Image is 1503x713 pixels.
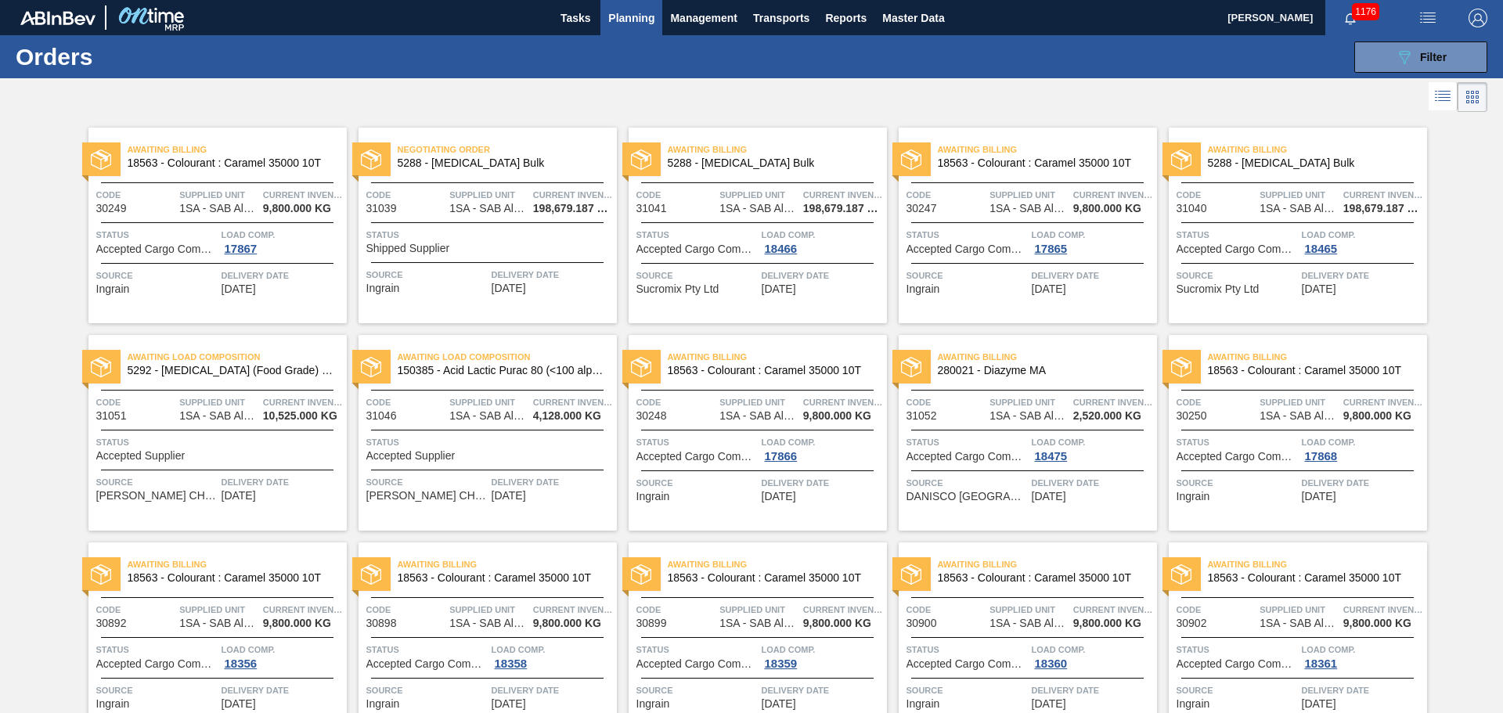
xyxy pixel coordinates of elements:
[91,357,111,377] img: status
[938,572,1144,584] span: 18563 - Colourant : Caramel 35000 10T
[1177,394,1256,410] span: Code
[366,618,397,629] span: 30898
[222,243,261,255] div: 17867
[906,227,1028,243] span: Status
[1418,9,1437,27] img: userActions
[263,410,337,422] span: 10,525.000 KG
[938,365,1144,376] span: 280021 - Diazyme MA
[762,434,883,463] a: Load Comp.17866
[222,227,343,243] span: Load Comp.
[1208,349,1427,365] span: Awaiting Billing
[636,410,667,422] span: 30248
[492,657,531,670] div: 18358
[906,187,986,203] span: Code
[222,682,343,698] span: Delivery Date
[263,203,331,214] span: 9,800.000 KG
[558,9,593,27] span: Tasks
[636,682,758,698] span: Source
[938,157,1144,169] span: 18563 - Colourant : Caramel 35000 10T
[636,203,667,214] span: 31041
[1429,82,1458,112] div: List Vision
[1177,227,1298,243] span: Status
[492,474,613,490] span: Delivery Date
[1073,187,1153,203] span: Current inventory
[366,490,488,502] span: BRAGAN CHEMICALS (PTY) LTD
[803,203,883,214] span: 198,679.187 KG
[179,187,259,203] span: Supplied Unit
[366,450,456,462] span: Accepted Supplier
[906,698,940,710] span: Ingrain
[1343,618,1411,629] span: 9,800.000 KG
[803,187,883,203] span: Current inventory
[906,682,1028,698] span: Source
[1302,657,1341,670] div: 18361
[1032,642,1153,670] a: Load Comp.18360
[128,349,347,365] span: Awaiting Load Composition
[1032,243,1071,255] div: 17865
[366,283,400,294] span: Ingrain
[906,268,1028,283] span: Source
[1302,434,1423,463] a: Load Comp.17868
[989,410,1068,422] span: 1SA - SAB Alrode Brewery
[398,572,604,584] span: 18563 - Colourant : Caramel 35000 10T
[636,243,758,255] span: Accepted Cargo Composition
[636,268,758,283] span: Source
[1177,698,1210,710] span: Ingrain
[1260,394,1339,410] span: Supplied Unit
[366,698,400,710] span: Ingrain
[762,450,801,463] div: 17866
[803,618,871,629] span: 9,800.000 KG
[1032,642,1153,657] span: Load Comp.
[366,658,488,670] span: Accepted Cargo Composition
[636,475,758,491] span: Source
[128,157,334,169] span: 18563 - Colourant : Caramel 35000 10T
[398,142,617,157] span: Negotiating Order
[492,682,613,698] span: Delivery Date
[91,564,111,585] img: status
[825,9,867,27] span: Reports
[636,698,670,710] span: Ingrain
[1177,268,1298,283] span: Source
[366,394,446,410] span: Code
[1260,410,1338,422] span: 1SA - SAB Alrode Brewery
[1177,203,1207,214] span: 31040
[1032,450,1071,463] div: 18475
[366,682,488,698] span: Source
[906,475,1028,491] span: Source
[366,267,488,283] span: Source
[668,556,887,572] span: Awaiting Billing
[91,149,111,170] img: status
[906,434,1028,450] span: Status
[668,572,874,584] span: 18563 - Colourant : Caramel 35000 10T
[361,564,381,585] img: status
[762,682,883,698] span: Delivery Date
[398,349,617,365] span: Awaiting Load Composition
[398,157,604,169] span: 5288 - Dextrose Bulk
[1469,9,1487,27] img: Logout
[77,335,347,531] a: statusAwaiting Load Composition5292 - [MEDICAL_DATA] (Food Grade) flakesCode31051Supplied Unit1SA...
[906,243,1028,255] span: Accepted Cargo Composition
[1073,410,1141,422] span: 2,520.000 KG
[1302,475,1423,491] span: Delivery Date
[636,602,716,618] span: Code
[366,203,397,214] span: 31039
[906,451,1028,463] span: Accepted Cargo Composition
[1260,602,1339,618] span: Supplied Unit
[1302,434,1423,450] span: Load Comp.
[1177,187,1256,203] span: Code
[719,602,799,618] span: Supplied Unit
[901,564,921,585] img: status
[222,657,261,670] div: 18356
[631,564,651,585] img: status
[96,243,218,255] span: Accepted Cargo Composition
[533,203,613,214] span: 198,679.187 KG
[128,142,347,157] span: Awaiting Billing
[1032,283,1066,295] span: 08/26/2025
[96,490,218,502] span: BRAGAN CHEMICALS (PTY) LTD
[449,394,529,410] span: Supplied Unit
[347,128,617,323] a: statusNegotiating Order5288 - [MEDICAL_DATA] BulkCode31039Supplied Unit1SA - SAB Alrode BreweryCu...
[96,394,176,410] span: Code
[1177,602,1256,618] span: Code
[1208,556,1427,572] span: Awaiting Billing
[762,227,883,243] span: Load Comp.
